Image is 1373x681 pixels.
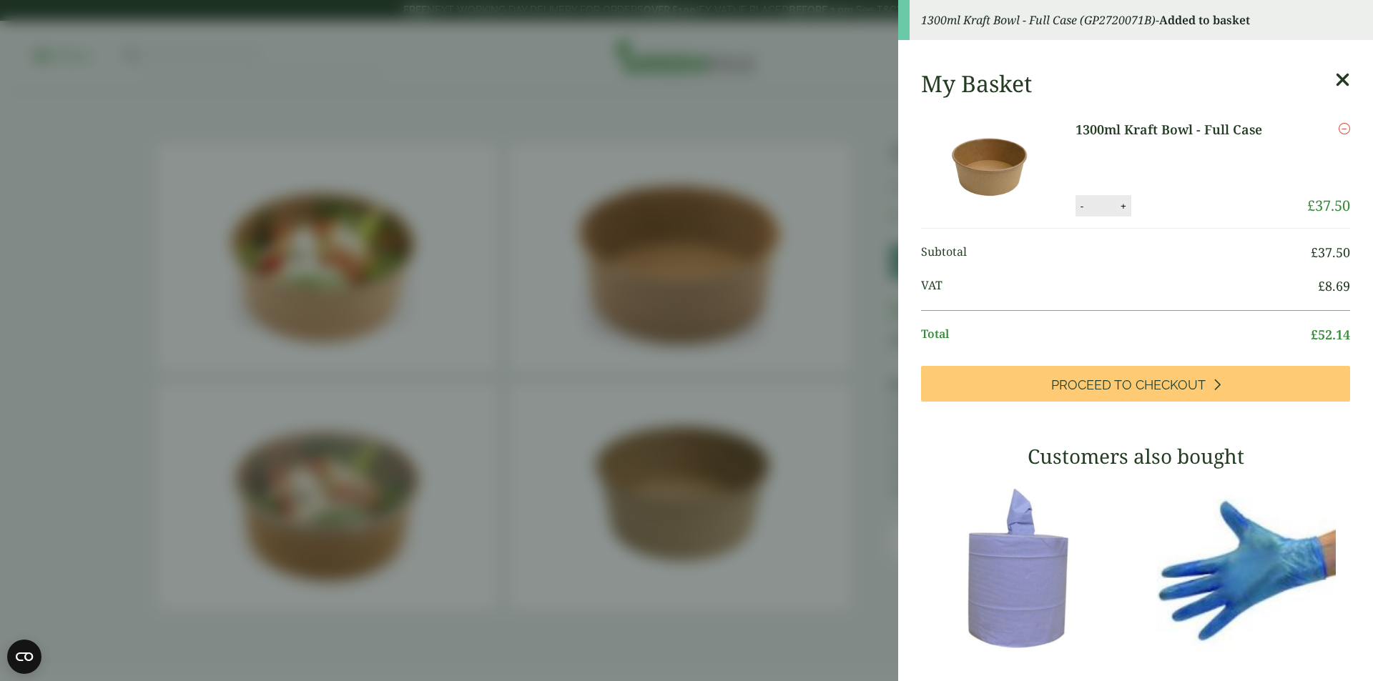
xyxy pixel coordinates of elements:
img: 4130015J-Blue-Vinyl-Powder-Free-Gloves-Medium [1143,479,1350,657]
bdi: 52.14 [1311,326,1350,343]
span: Total [921,325,1311,344]
a: 1300ml Kraft Bowl - Full Case [1076,120,1285,139]
a: Proceed to Checkout [921,366,1350,402]
span: £ [1311,326,1318,343]
strong: Added to basket [1159,12,1250,28]
button: - [1076,200,1088,212]
span: £ [1311,244,1318,261]
span: Proceed to Checkout [1051,377,1206,393]
button: Open CMP widget [7,640,41,674]
span: £ [1307,196,1315,215]
span: £ [1318,277,1325,294]
bdi: 37.50 [1311,244,1350,261]
button: + [1116,200,1131,212]
span: VAT [921,277,1318,296]
img: 1300ml Kraft Salad Bowl-Full Case of-0 [924,120,1053,217]
img: 3630017-2-Ply-Blue-Centre-Feed-104m [921,479,1128,657]
bdi: 8.69 [1318,277,1350,294]
a: Remove this item [1339,120,1350,137]
bdi: 37.50 [1307,196,1350,215]
span: Subtotal [921,243,1311,262]
h2: My Basket [921,70,1032,97]
em: 1300ml Kraft Bowl - Full Case (GP2720071B) [921,12,1156,28]
h3: Customers also bought [921,444,1350,469]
